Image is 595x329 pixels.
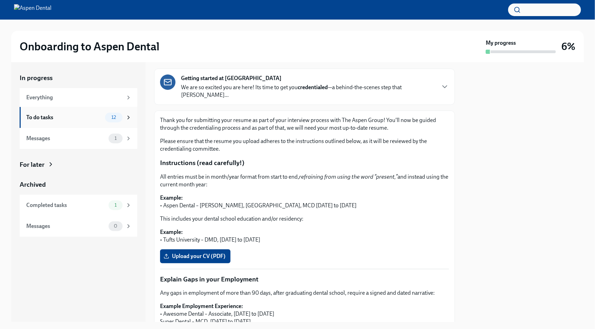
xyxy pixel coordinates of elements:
[20,216,137,237] a: Messages0
[110,202,121,208] span: 1
[20,128,137,149] a: Messages1
[181,74,282,82] strong: Getting started at [GEOGRAPHIC_DATA]
[160,275,449,284] p: Explain Gaps in your Employment
[165,253,226,260] span: Upload your CV (PDF)
[26,135,106,142] div: Messages
[26,114,102,121] div: To do tasks
[26,222,106,230] div: Messages
[160,228,449,244] p: • Tufts University – DMD, [DATE] to [DATE]
[298,84,328,91] strong: credentialed
[20,88,137,107] a: Everything
[299,173,397,180] em: refraining from using the word “present,”
[20,73,137,83] a: In progress
[20,195,137,216] a: Completed tasks1
[26,201,106,209] div: Completed tasks
[160,289,449,297] p: Any gaps in employment of more than 90 days, after graduating dental school, require a signed and...
[20,40,159,53] h2: Onboarding to Aspen Dental
[160,303,243,309] strong: Example Employment Experience:
[20,160,44,169] div: For later
[110,136,121,141] span: 1
[160,229,183,235] strong: Example:
[20,160,137,169] a: For later
[160,215,449,223] p: This includes your dental school education and/or residency:
[160,249,230,263] label: Upload your CV (PDF)
[20,107,137,128] a: To do tasks12
[160,116,449,132] p: Thank you for submitting your resume as part of your interview process with The Aspen Group! You'...
[110,223,122,229] span: 0
[14,4,51,15] img: Aspen Dental
[160,137,449,153] p: Please ensure that the resume you upload adheres to the instructions outlined below, as it will b...
[20,180,137,189] a: Archived
[160,194,183,201] strong: Example:
[561,40,575,53] h3: 6%
[181,84,435,99] p: We are so excited you are here! Its time to get you —a behind-the-scenes step that [PERSON_NAME]...
[26,94,123,101] div: Everything
[160,194,449,209] p: • Aspen Dental – [PERSON_NAME], [GEOGRAPHIC_DATA], MCD [DATE] to [DATE]
[160,173,449,188] p: All entries must be in month/year format from start to end, and instead using the current month y...
[160,158,449,167] p: Instructions (read carefully!)
[486,39,516,47] strong: My progress
[107,115,120,120] span: 12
